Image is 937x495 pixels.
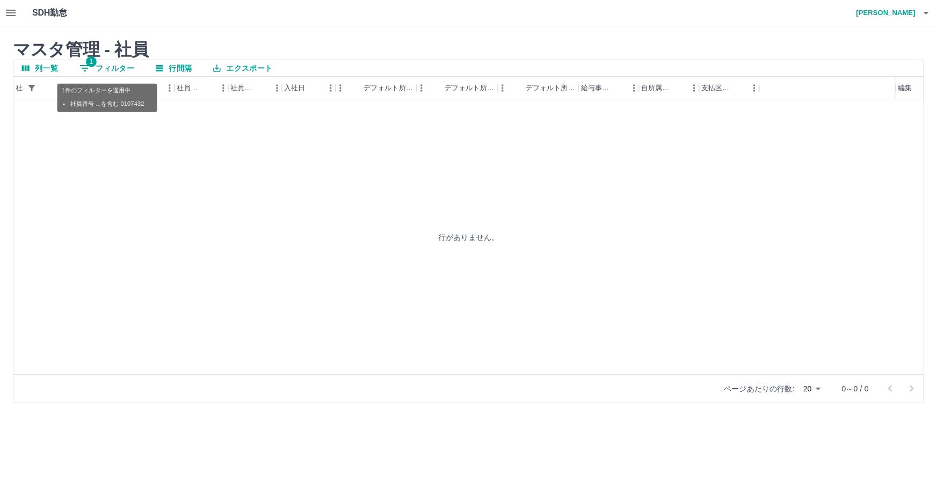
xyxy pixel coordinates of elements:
button: メニュー [746,80,762,96]
div: 自所属契約コード [641,77,671,99]
div: 社員名 [67,77,175,99]
button: ソート [671,81,686,96]
div: デフォルト所定終業時刻 [417,77,498,99]
button: エクスポート [205,60,281,76]
div: 給与事業所コード [581,77,611,99]
button: メニュー [686,80,702,96]
div: 社員区分 [177,77,200,99]
button: 行間隔 [147,60,200,76]
button: 列選択 [13,60,67,76]
div: 支払区分コード [699,77,759,99]
button: ソート [39,81,54,96]
button: ソート [511,81,526,96]
button: メニュー [215,80,231,96]
button: ソート [731,81,746,96]
button: ソート [200,81,215,96]
button: メニュー [626,80,642,96]
div: 自所属契約コード [639,77,699,99]
div: デフォルト所定終業時刻 [445,77,496,99]
div: 支払区分コード [701,77,731,99]
li: 社員番号 ...を含む 0107432 [70,99,144,108]
div: 行がありません。 [13,99,924,374]
div: 1件のフィルターを適用中 [62,86,153,108]
div: デフォルト所定開始時刻 [336,77,417,99]
div: 20 [799,381,825,397]
p: ページあたりの行数: [724,383,795,394]
div: デフォルト所定休憩時間 [526,77,577,99]
p: 0～0 / 0 [842,383,869,394]
div: デフォルト所定開始時刻 [364,77,415,99]
button: ソート [611,81,626,96]
div: 編集 [898,77,912,99]
button: ソート [348,81,364,96]
div: 給与事業所コード [579,77,639,99]
div: 編集 [896,77,924,99]
div: 社員区分コード [228,77,282,99]
button: メニュー [323,80,339,96]
div: 社員番号 [13,77,67,99]
div: 社員区分 [175,77,228,99]
div: 入社日 [282,77,336,99]
button: メニュー [269,80,285,96]
div: 入社日 [284,77,305,99]
button: メニュー [54,80,70,96]
div: 社員番号 [16,77,24,99]
button: ソート [305,81,320,96]
button: ソート [430,81,445,96]
h2: マスタ管理 - 社員 [13,39,924,60]
span: 1 [86,56,97,67]
button: メニュー [162,80,178,96]
div: デフォルト所定休憩時間 [498,77,579,99]
button: フィルター表示 [24,81,39,96]
button: フィルター表示 [71,60,143,76]
button: ソート [254,81,269,96]
div: 1件のフィルターを適用中 [24,81,39,96]
div: 社員区分コード [230,77,254,99]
